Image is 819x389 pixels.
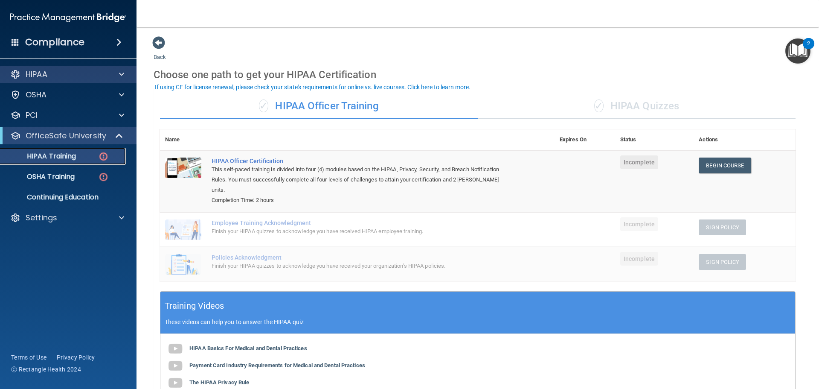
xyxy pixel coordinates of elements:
img: danger-circle.6113f641.png [98,172,109,182]
span: Ⓒ Rectangle Health 2024 [11,365,81,374]
img: gray_youtube_icon.38fcd6cc.png [167,340,184,357]
p: Continuing Education [6,193,122,202]
p: HIPAA Training [6,152,76,161]
th: Actions [694,129,796,150]
a: Back [154,44,166,60]
div: Finish your HIPAA quizzes to acknowledge you have received HIPAA employee training. [212,226,512,237]
p: These videos can help you to answer the HIPAA quiz [165,319,791,325]
p: PCI [26,110,38,120]
img: gray_youtube_icon.38fcd6cc.png [167,357,184,374]
h5: Training Videos [165,298,224,313]
span: Incomplete [620,155,658,169]
span: Incomplete [620,252,658,266]
a: PCI [10,110,124,120]
div: Policies Acknowledgment [212,254,512,261]
div: HIPAA Quizzes [478,94,796,119]
th: Name [160,129,206,150]
div: Choose one path to get your HIPAA Certification [154,62,802,87]
a: HIPAA Officer Certification [212,158,512,164]
span: ✓ [259,99,268,112]
img: danger-circle.6113f641.png [98,151,109,162]
th: Expires On [555,129,615,150]
p: OfficeSafe University [26,131,106,141]
p: OSHA [26,90,47,100]
button: Sign Policy [699,219,746,235]
div: Finish your HIPAA quizzes to acknowledge you have received your organization’s HIPAA policies. [212,261,512,271]
p: Settings [26,213,57,223]
span: ✓ [594,99,604,112]
a: OSHA [10,90,124,100]
th: Status [615,129,694,150]
div: Completion Time: 2 hours [212,195,512,205]
iframe: Drift Widget Chat Controller [671,328,809,363]
b: HIPAA Basics For Medical and Dental Practices [189,345,307,351]
b: Payment Card Industry Requirements for Medical and Dental Practices [189,362,365,369]
div: HIPAA Officer Training [160,94,478,119]
p: OSHA Training [6,173,75,181]
a: OfficeSafe University [10,131,124,141]
button: Sign Policy [699,254,746,270]
button: Open Resource Center, 2 new notifications [785,38,810,64]
div: This self-paced training is divided into four (4) modules based on the HIPAA, Privacy, Security, ... [212,164,512,195]
a: HIPAA [10,69,124,79]
a: Settings [10,213,124,223]
a: Privacy Policy [57,353,95,362]
div: If using CE for license renewal, please check your state's requirements for online vs. live cours... [155,84,470,90]
b: The HIPAA Privacy Rule [189,379,249,386]
p: HIPAA [26,69,47,79]
div: 2 [807,44,810,55]
div: Employee Training Acknowledgment [212,219,512,226]
img: PMB logo [10,9,126,26]
span: Incomplete [620,217,658,231]
button: If using CE for license renewal, please check your state's requirements for online vs. live cours... [154,83,472,91]
a: Begin Course [699,158,751,173]
a: Terms of Use [11,353,46,362]
h4: Compliance [25,36,84,48]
